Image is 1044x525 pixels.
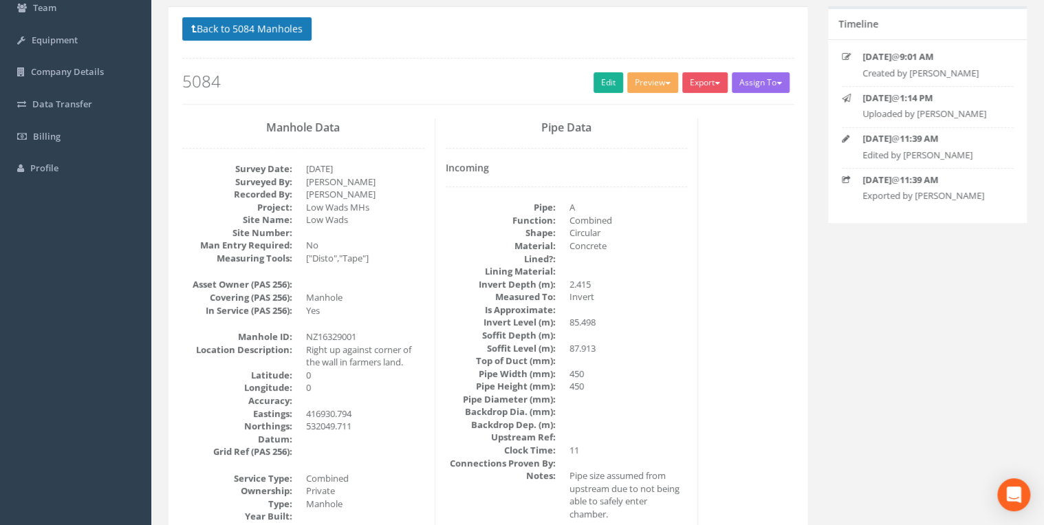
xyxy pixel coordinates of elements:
[569,469,688,520] dd: Pipe size assumed from upstream due to not being able to safely enter chamber.
[446,239,556,253] dt: Material:
[306,188,424,201] dd: [PERSON_NAME]
[182,122,424,134] h3: Manhole Data
[838,19,878,29] h5: Timeline
[862,50,1002,63] p: @
[306,239,424,252] dd: No
[306,304,424,317] dd: Yes
[446,405,556,418] dt: Backdrop Dia. (mm):
[446,303,556,317] dt: Is Approximate:
[306,175,424,189] dd: [PERSON_NAME]
[862,67,1002,80] p: Created by [PERSON_NAME]
[900,132,938,144] strong: 11:39 AM
[182,175,292,189] dt: Surveyed By:
[569,444,688,457] dd: 11
[182,484,292,497] dt: Ownership:
[862,173,891,186] strong: [DATE]
[306,407,424,420] dd: 416930.794
[182,17,312,41] button: Back to 5084 Manholes
[594,72,623,93] a: Edit
[862,132,1002,145] p: @
[446,469,556,482] dt: Notes:
[306,472,424,485] dd: Combined
[31,65,104,78] span: Company Details
[182,369,292,382] dt: Latitude:
[32,98,92,110] span: Data Transfer
[182,381,292,394] dt: Longitude:
[569,316,688,329] dd: 85.498
[182,420,292,433] dt: Northings:
[446,290,556,303] dt: Measured To:
[862,50,891,63] strong: [DATE]
[446,201,556,214] dt: Pipe:
[446,316,556,329] dt: Invert Level (m):
[306,213,424,226] dd: Low Wads
[446,122,688,134] h3: Pipe Data
[182,201,292,214] dt: Project:
[182,510,292,523] dt: Year Built:
[569,380,688,393] dd: 450
[182,343,292,356] dt: Location Description:
[182,188,292,201] dt: Recorded By:
[306,497,424,511] dd: Manhole
[569,278,688,291] dd: 2.415
[900,92,933,104] strong: 1:14 PM
[182,433,292,446] dt: Datum:
[182,472,292,485] dt: Service Type:
[446,342,556,355] dt: Soffit Level (m):
[306,343,424,369] dd: Right up against corner of the wall in farmers land.
[306,252,424,265] dd: ["Disto","Tape"]
[446,457,556,470] dt: Connections Proven By:
[446,265,556,278] dt: Lining Material:
[182,445,292,458] dt: Grid Ref (PAS 256):
[446,214,556,227] dt: Function:
[182,394,292,407] dt: Accuracy:
[900,50,933,63] strong: 9:01 AM
[306,201,424,214] dd: Low Wads MHs
[182,72,794,90] h2: 5084
[182,252,292,265] dt: Measuring Tools:
[182,291,292,304] dt: Covering (PAS 256):
[569,201,688,214] dd: A
[306,484,424,497] dd: Private
[33,1,56,14] span: Team
[30,162,58,174] span: Profile
[446,393,556,406] dt: Pipe Diameter (mm):
[627,72,678,93] button: Preview
[182,407,292,420] dt: Eastings:
[446,226,556,239] dt: Shape:
[569,214,688,227] dd: Combined
[182,497,292,511] dt: Type:
[862,107,1002,120] p: Uploaded by [PERSON_NAME]
[182,162,292,175] dt: Survey Date:
[446,431,556,444] dt: Upstream Ref:
[446,253,556,266] dt: Lined?:
[33,130,61,142] span: Billing
[182,304,292,317] dt: In Service (PAS 256):
[446,380,556,393] dt: Pipe Height (mm):
[862,173,1002,186] p: @
[306,381,424,394] dd: 0
[306,330,424,343] dd: NZ16329001
[446,367,556,381] dt: Pipe Width (mm):
[569,342,688,355] dd: 87.913
[182,213,292,226] dt: Site Name:
[182,226,292,239] dt: Site Number:
[569,239,688,253] dd: Concrete
[182,239,292,252] dt: Man Entry Required:
[862,132,891,144] strong: [DATE]
[569,367,688,381] dd: 450
[306,162,424,175] dd: [DATE]
[306,420,424,433] dd: 532049.711
[446,278,556,291] dt: Invert Depth (m):
[446,418,556,431] dt: Backdrop Dep. (m):
[862,149,1002,162] p: Edited by [PERSON_NAME]
[182,278,292,291] dt: Asset Owner (PAS 256):
[569,226,688,239] dd: Circular
[862,92,891,104] strong: [DATE]
[862,189,1002,202] p: Exported by [PERSON_NAME]
[182,330,292,343] dt: Manhole ID:
[306,291,424,304] dd: Manhole
[682,72,728,93] button: Export
[997,478,1030,511] div: Open Intercom Messenger
[32,34,78,46] span: Equipment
